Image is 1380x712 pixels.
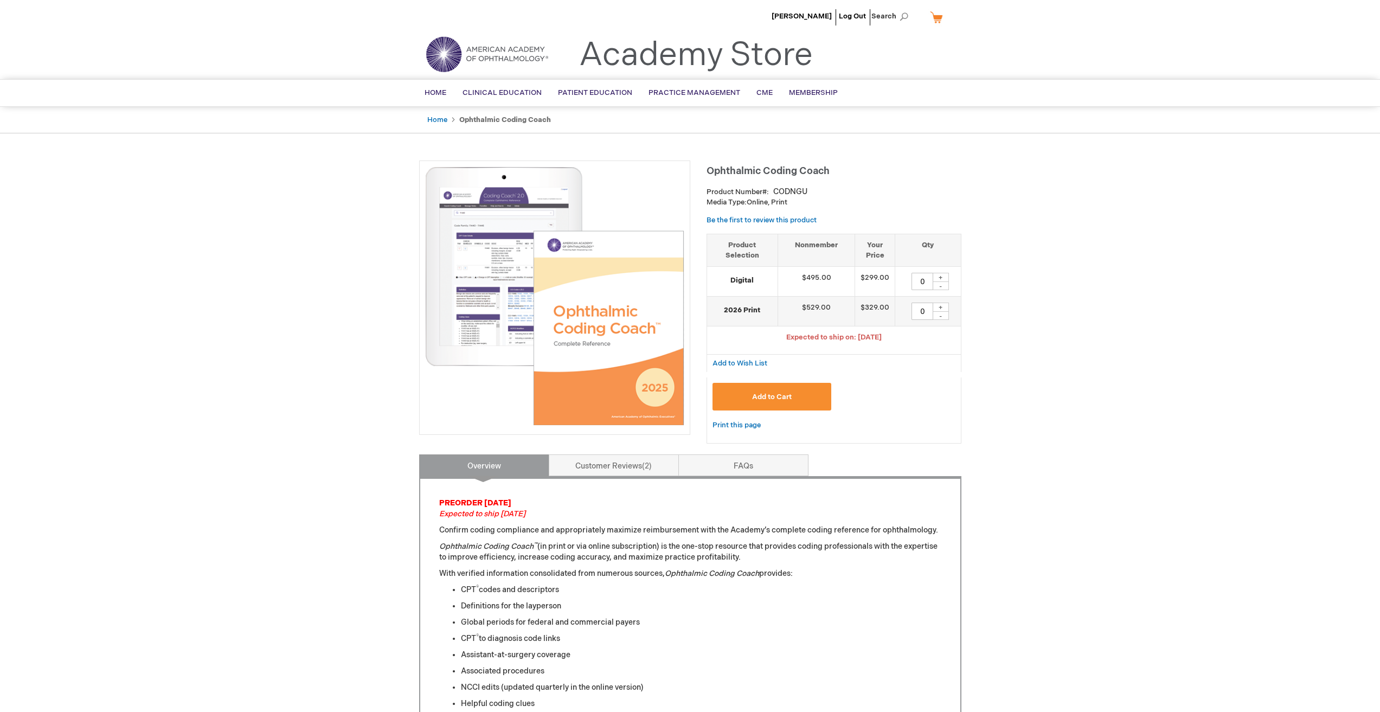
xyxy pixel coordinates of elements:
[461,601,941,612] li: Definitions for the layperson
[752,393,792,401] span: Add to Cart
[419,454,549,476] a: Overview
[707,165,830,177] span: Ophthalmic Coding Coach
[778,267,855,297] td: $495.00
[476,633,479,640] sup: ®
[778,234,855,266] th: Nonmember
[912,303,933,320] input: Qty
[678,454,808,476] a: FAQs
[895,234,961,266] th: Qty
[713,358,767,368] a: Add to Wish List
[439,542,537,551] em: Ophthalmic Coding Coach
[707,234,778,266] th: Product Selection
[534,541,537,548] sup: ™
[707,188,769,196] strong: Product Number
[439,541,941,563] p: (in print or via online subscription) is the one-stop resource that provides coding professionals...
[839,12,866,21] a: Log Out
[425,166,684,426] img: Ophthalmic Coding Coach
[439,498,511,508] strong: PREORDER [DATE]
[933,281,949,290] div: -
[855,297,895,326] td: $329.00
[855,234,895,266] th: Your Price
[789,88,838,97] span: Membership
[439,568,941,579] p: With verified information consolidated from numerous sources, provides:
[461,698,941,709] li: Helpful coding clues
[933,303,949,312] div: +
[786,333,882,342] span: Expected to ship on: [DATE]
[649,88,740,97] span: Practice Management
[713,275,772,286] strong: Digital
[707,198,747,207] strong: Media Type:
[549,454,679,476] a: Customer Reviews2
[713,419,761,432] a: Print this page
[642,461,652,471] span: 2
[772,12,832,21] a: [PERSON_NAME]
[773,187,807,197] div: CODNGU
[461,633,941,644] li: CPT to diagnosis code links
[439,525,941,536] p: Confirm coding compliance and appropriately maximize reimbursement with the Academy’s complete co...
[461,682,941,693] li: NCCI edits (updated quarterly in the online version)
[855,267,895,297] td: $299.00
[461,650,941,660] li: Assistant-at-surgery coverage
[425,88,446,97] span: Home
[579,36,813,75] a: Academy Store
[713,383,832,410] button: Add to Cart
[756,88,773,97] span: CME
[665,569,759,578] em: Ophthalmic Coding Coach
[707,216,817,224] a: Be the first to review this product
[933,311,949,320] div: -
[713,359,767,368] span: Add to Wish List
[713,305,772,316] strong: 2026 Print
[933,273,949,282] div: +
[461,666,941,677] li: Associated procedures
[558,88,632,97] span: Patient Education
[461,585,941,595] li: CPT codes and descriptors
[912,273,933,290] input: Qty
[439,509,525,518] em: Expected to ship [DATE]
[707,197,961,208] p: Online, Print
[427,116,447,124] a: Home
[463,88,542,97] span: Clinical Education
[871,5,913,27] span: Search
[778,297,855,326] td: $529.00
[461,617,941,628] li: Global periods for federal and commercial payers
[459,116,551,124] strong: Ophthalmic Coding Coach
[476,585,479,591] sup: ®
